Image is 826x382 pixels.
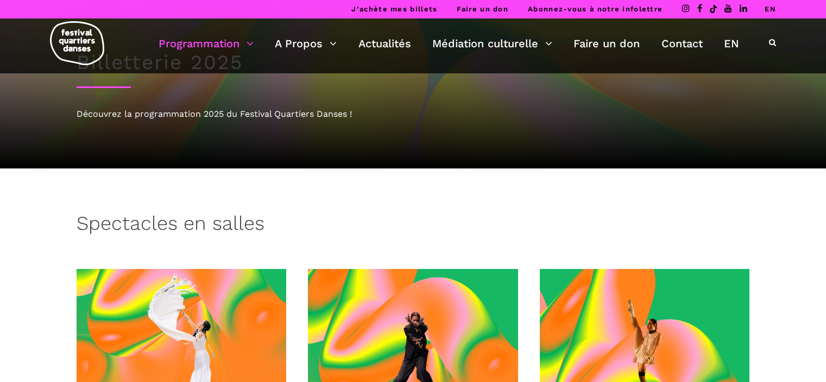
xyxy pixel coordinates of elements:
[661,34,703,53] a: Contact
[50,21,104,65] img: logo-fqd-med
[432,34,552,53] a: Médiation culturelle
[77,107,750,121] div: Découvrez la programmation 2025 du Festival Quartiers Danses !
[724,34,739,53] a: EN
[351,5,437,13] a: J’achète mes billets
[457,5,508,13] a: Faire un don
[275,34,337,53] a: A Propos
[358,34,411,53] a: Actualités
[159,34,254,53] a: Programmation
[77,212,264,239] h3: Spectacles en salles
[528,5,663,13] a: Abonnez-vous à notre infolettre
[765,5,776,13] a: EN
[573,34,640,53] a: Faire un don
